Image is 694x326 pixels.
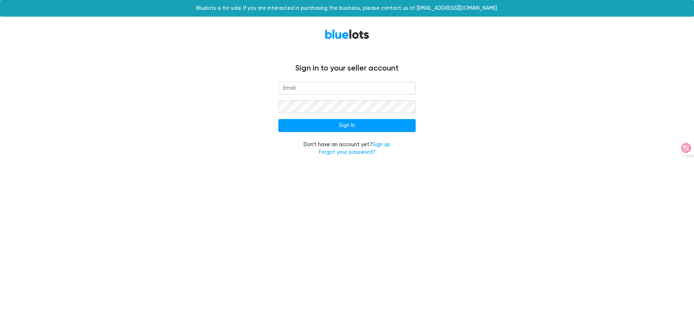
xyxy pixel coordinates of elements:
div: Don't have an account yet? [278,141,416,156]
input: Email [278,82,416,95]
h4: Sign in to your seller account [130,64,564,73]
a: Sign up [372,141,390,148]
a: Forgot your password? [319,149,376,155]
a: BlueLots [325,29,369,39]
input: Sign In [278,119,416,132]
